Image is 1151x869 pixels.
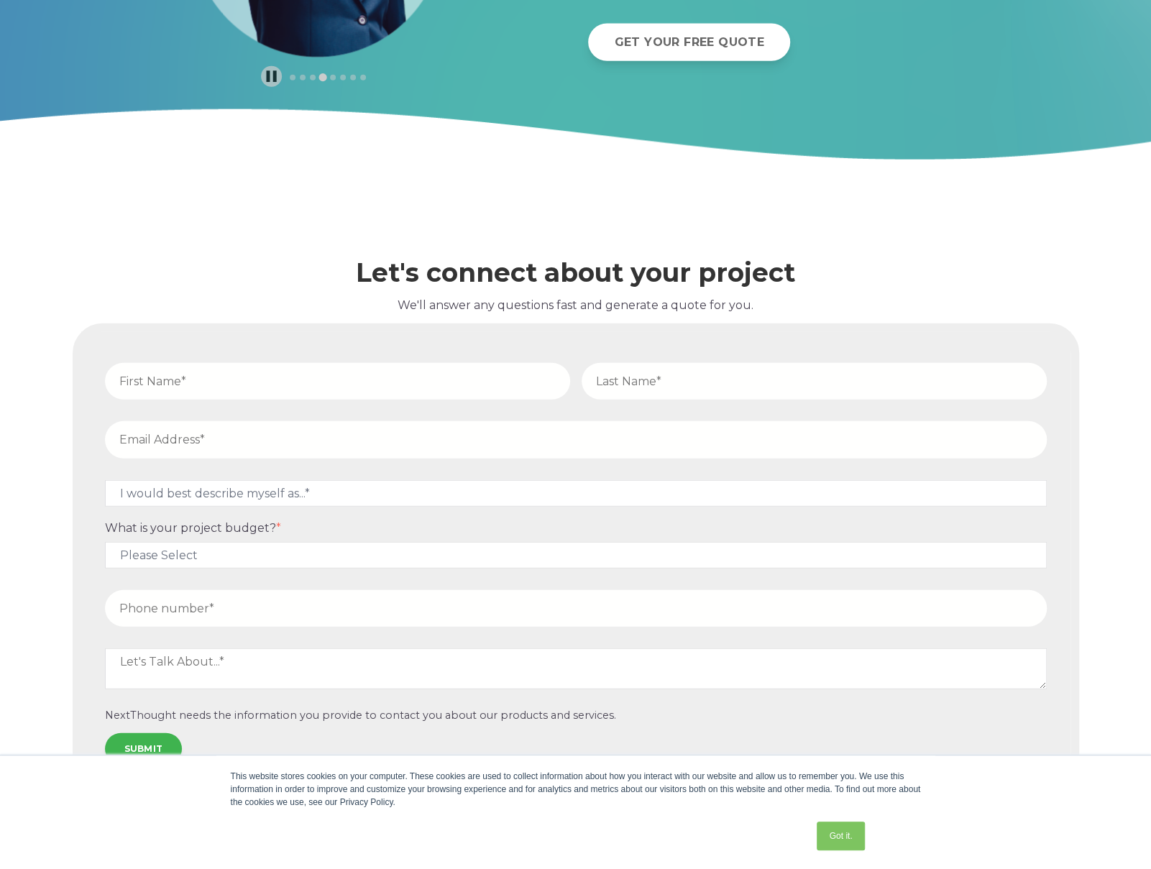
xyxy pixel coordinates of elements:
[330,75,336,81] button: Go to slide 5
[73,258,1079,288] h2: Let's connect about your project
[817,822,864,850] a: Got it.
[261,66,282,87] button: Pause autoplay
[105,363,570,400] input: First Name*
[282,71,374,83] div: Select a slide to show
[350,75,356,81] button: Go to slide 7
[360,75,366,81] button: Go to slide 8
[231,770,921,809] div: This website stores cookies on your computer. These cookies are used to collect information about...
[300,75,306,81] button: Go to slide 2
[105,521,276,535] span: What is your project budget?
[588,24,790,60] a: GET YOUR FREE QUOTE
[105,421,1047,458] input: Email Address*
[340,75,346,81] button: Go to slide 6
[290,75,295,81] button: Go to slide 1
[105,733,183,765] input: SUBMIT
[73,296,1079,315] p: We'll answer any questions fast and generate a quote for you.
[582,363,1047,400] input: Last Name*
[105,709,1047,722] p: NextThought needs the information you provide to contact you about our products and services.
[105,590,1047,627] input: Phone number*
[318,73,326,81] button: Go to slide 4
[310,75,316,81] button: Go to slide 3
